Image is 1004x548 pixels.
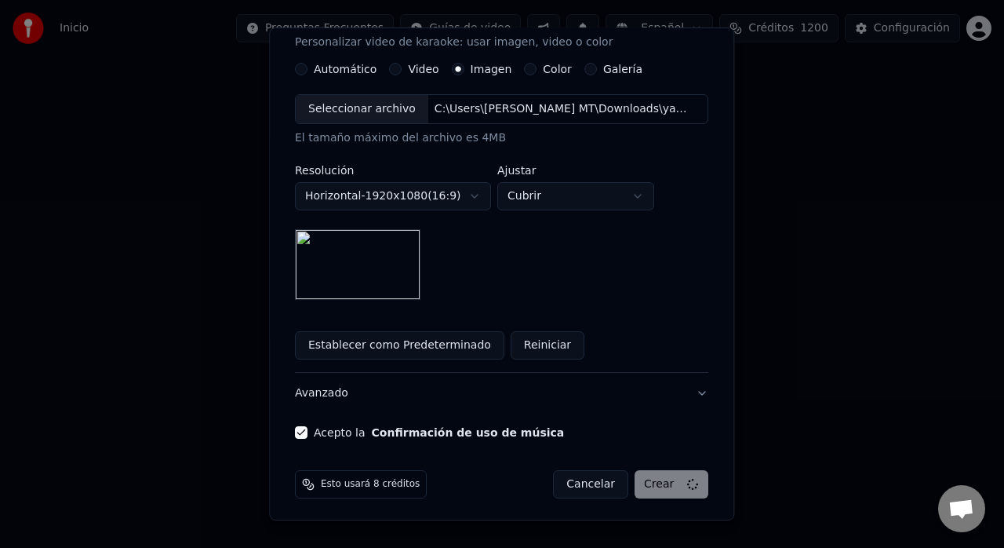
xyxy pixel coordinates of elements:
[372,427,565,438] button: Acepto la
[295,373,708,414] button: Avanzado
[321,478,420,491] span: Esto usará 8 créditos
[314,64,376,75] label: Automático
[295,331,504,360] button: Establecer como Predeterminado
[314,427,564,438] label: Acepto la
[296,95,428,123] div: Seleccionar archivo
[603,64,642,75] label: Galería
[409,64,439,75] label: Video
[295,130,708,146] div: El tamaño máximo del archivo es 4MB
[554,470,629,499] button: Cancelar
[428,101,695,117] div: C:\Users\[PERSON_NAME] MT\Downloads\yamcja.png
[295,165,491,176] label: Resolución
[471,64,512,75] label: Imagen
[497,165,654,176] label: Ajustar
[295,35,613,50] p: Personalizar video de karaoke: usar imagen, video o color
[511,331,584,360] button: Reiniciar
[295,13,613,50] div: Video
[544,64,573,75] label: Color
[295,63,708,372] div: VideoPersonalizar video de karaoke: usar imagen, video o color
